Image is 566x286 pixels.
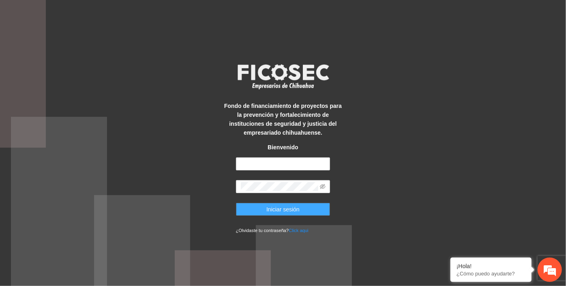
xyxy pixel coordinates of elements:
[457,263,525,269] div: ¡Hola!
[232,62,334,92] img: logo
[236,228,309,233] small: ¿Olvidaste tu contraseña?
[268,144,298,151] strong: Bienvenido
[236,203,330,216] button: Iniciar sesión
[289,228,309,233] a: Click aqui
[266,205,300,214] span: Iniciar sesión
[320,184,326,189] span: eye-invisible
[224,103,342,136] strong: Fondo de financiamiento de proyectos para la prevención y fortalecimiento de instituciones de seg...
[457,271,525,277] p: ¿Cómo puedo ayudarte?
